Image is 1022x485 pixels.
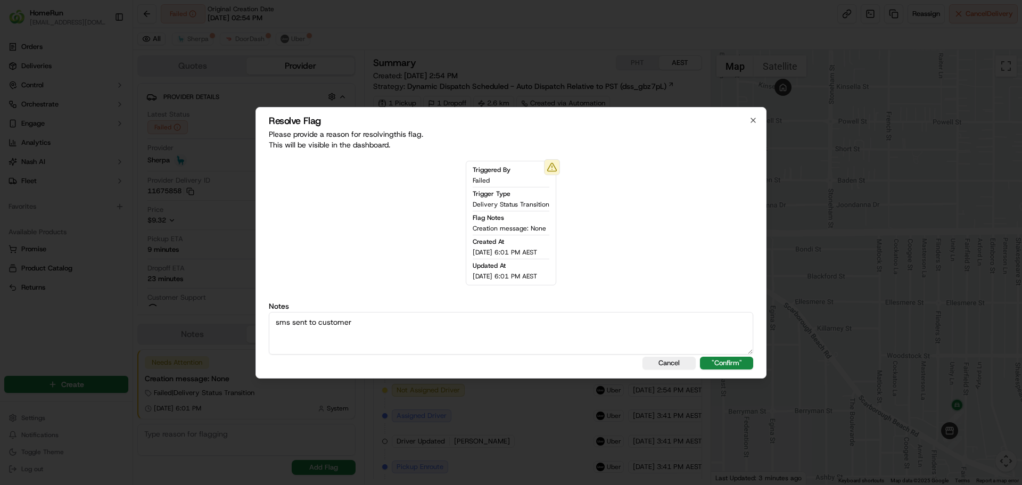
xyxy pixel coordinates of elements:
[181,105,194,118] button: Start new chat
[700,357,753,369] button: "Confirm"
[473,213,504,222] span: Flag Notes
[269,312,753,355] textarea: sms sent to customer
[269,302,753,310] label: Notes
[473,176,490,185] span: Failed
[6,150,86,169] a: 📗Knowledge Base
[11,102,30,121] img: 1736555255976-a54dd68f-1ca7-489b-9aae-adbdc363a1c4
[36,112,135,121] div: We're available if you need us!
[473,166,510,174] span: Triggered By
[36,102,175,112] div: Start new chat
[473,272,537,281] span: [DATE] 6:01 PM AEST
[473,261,506,270] span: Updated At
[473,237,504,246] span: Created At
[473,224,546,233] span: Creation message: None
[106,180,129,188] span: Pylon
[11,155,19,164] div: 📗
[28,69,192,80] input: Got a question? Start typing here...
[86,150,175,169] a: 💻API Documentation
[11,11,32,32] img: Nash
[11,43,194,60] p: Welcome 👋
[473,190,510,198] span: Trigger Type
[269,116,753,126] h2: Resolve Flag
[101,154,171,165] span: API Documentation
[642,357,696,369] button: Cancel
[75,180,129,188] a: Powered byPylon
[473,200,549,209] span: Delivery Status Transition
[90,155,98,164] div: 💻
[269,129,753,150] p: Please provide a reason for resolving this flag . This will be visible in the dashboard.
[21,154,81,165] span: Knowledge Base
[473,248,537,257] span: [DATE] 6:01 PM AEST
